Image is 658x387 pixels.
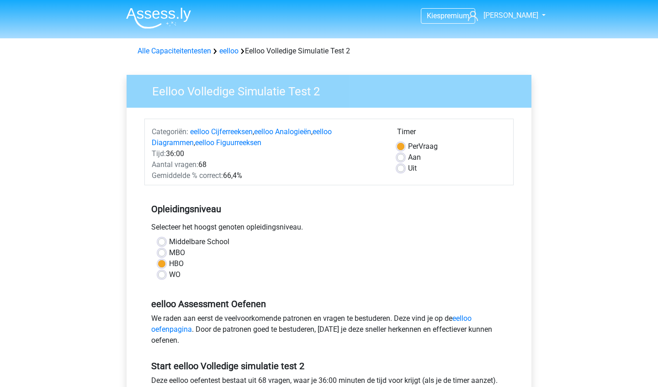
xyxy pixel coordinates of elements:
[408,142,419,151] span: Per
[483,11,538,20] span: [PERSON_NAME]
[195,138,261,147] a: eelloo Figuurreeksen
[408,163,417,174] label: Uit
[169,258,184,269] label: HBO
[145,126,390,148] div: , , ,
[151,200,507,218] h5: Opleidingsniveau
[421,10,475,22] a: Kiespremium
[138,47,211,55] a: Alle Capaciteitentesten
[152,160,198,169] span: Aantal vragen:
[440,11,469,20] span: premium
[169,236,229,247] label: Middelbare School
[144,313,514,350] div: We raden aan eerst de veelvoorkomende patronen en vragen te bestuderen. Deze vind je op de . Door...
[408,141,438,152] label: Vraag
[190,127,253,136] a: eelloo Cijferreeksen
[464,10,539,21] a: [PERSON_NAME]
[145,170,390,181] div: 66,4%
[151,361,507,371] h5: Start eelloo Volledige simulatie test 2
[397,126,506,141] div: Timer
[141,81,525,99] h3: Eelloo Volledige Simulatie Test 2
[126,7,191,29] img: Assessly
[254,127,311,136] a: eelloo Analogieën
[152,171,223,180] span: Gemiddelde % correct:
[152,149,166,158] span: Tijd:
[145,159,390,170] div: 68
[152,127,188,136] span: Categoriën:
[169,247,185,258] label: MBO
[408,152,421,163] label: Aan
[169,269,180,280] label: WO
[144,222,514,236] div: Selecteer het hoogst genoten opleidingsniveau.
[145,148,390,159] div: 36:00
[151,298,507,309] h5: eelloo Assessment Oefenen
[427,11,440,20] span: Kies
[219,47,239,55] a: eelloo
[134,46,524,57] div: Eelloo Volledige Simulatie Test 2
